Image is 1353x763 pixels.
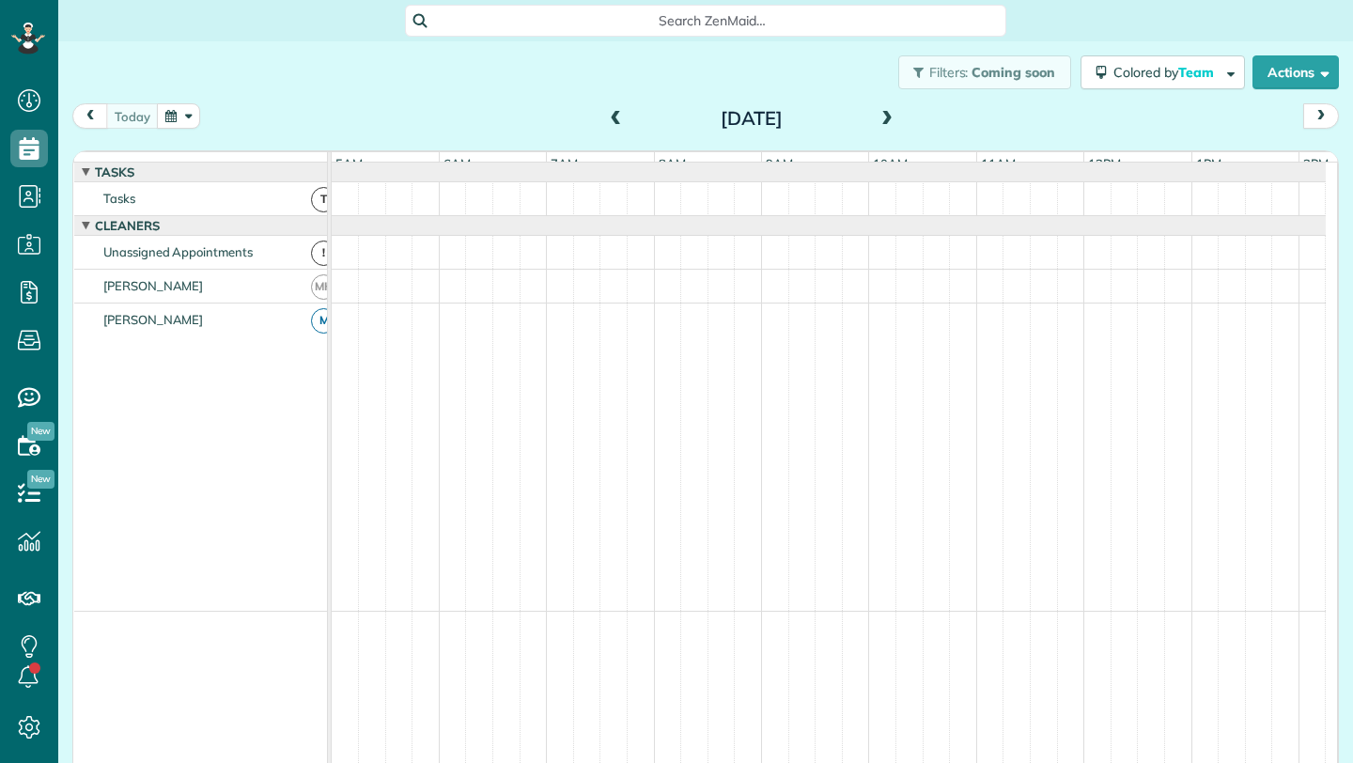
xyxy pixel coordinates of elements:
[634,108,869,129] h2: [DATE]
[72,103,108,129] button: prev
[869,156,911,171] span: 10am
[1252,55,1339,89] button: Actions
[440,156,474,171] span: 6am
[311,187,336,212] span: T
[972,64,1056,81] span: Coming soon
[311,308,336,334] span: M
[977,156,1019,171] span: 11am
[1303,103,1339,129] button: next
[311,274,336,300] span: MH
[1178,64,1217,81] span: Team
[91,218,163,233] span: Cleaners
[332,156,366,171] span: 5am
[106,103,159,129] button: today
[27,422,54,441] span: New
[27,470,54,489] span: New
[100,312,208,327] span: [PERSON_NAME]
[91,164,138,179] span: Tasks
[1299,156,1332,171] span: 2pm
[100,244,257,259] span: Unassigned Appointments
[929,64,969,81] span: Filters:
[762,156,797,171] span: 9am
[1113,64,1221,81] span: Colored by
[311,241,336,266] span: !
[547,156,582,171] span: 7am
[100,278,208,293] span: [PERSON_NAME]
[1081,55,1245,89] button: Colored byTeam
[1192,156,1225,171] span: 1pm
[655,156,690,171] span: 8am
[100,191,139,206] span: Tasks
[1084,156,1125,171] span: 12pm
